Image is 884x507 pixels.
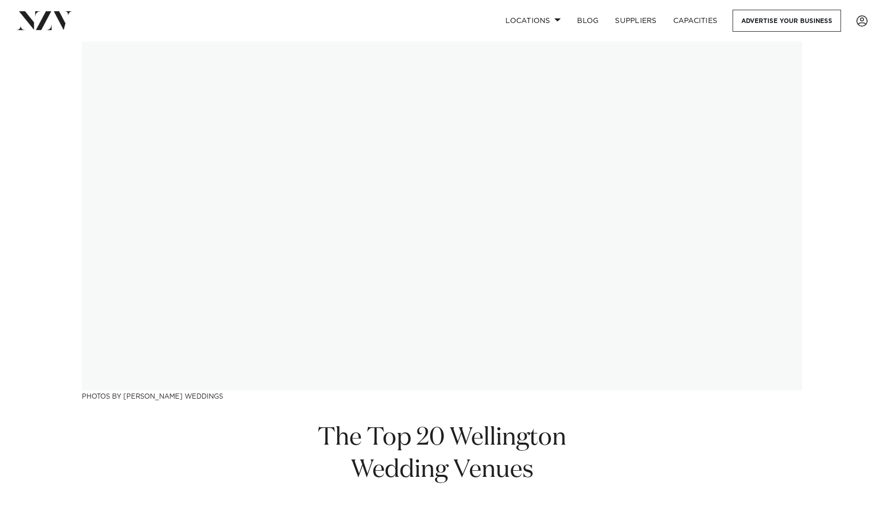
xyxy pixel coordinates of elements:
[569,10,607,32] a: BLOG
[82,390,802,401] h3: Photos by [PERSON_NAME] Weddings
[733,10,841,32] a: Advertise your business
[497,10,569,32] a: Locations
[267,422,617,487] h1: The Top 20 Wellington Wedding Venues
[607,10,665,32] a: SUPPLIERS
[665,10,726,32] a: Capacities
[16,11,72,30] img: nzv-logo.png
